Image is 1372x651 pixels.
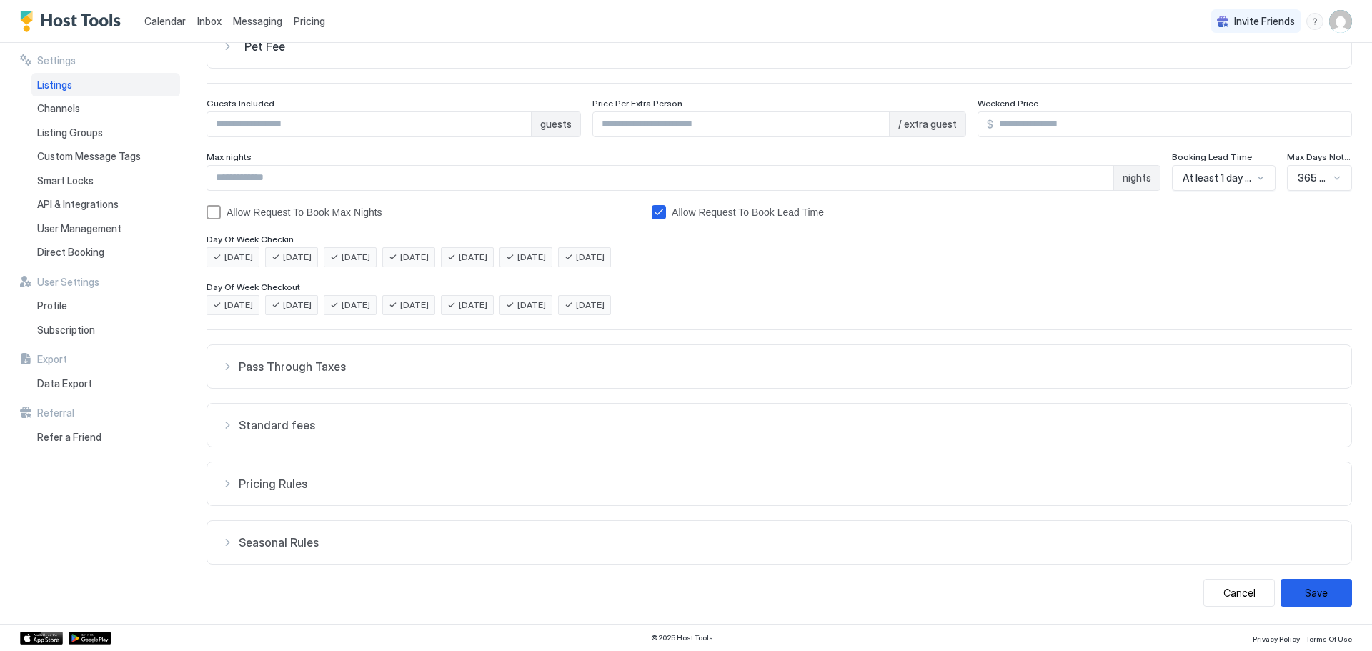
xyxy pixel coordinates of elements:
[37,198,119,211] span: API & Integrations
[1203,579,1275,607] button: Cancel
[459,251,487,264] span: [DATE]
[1306,630,1352,645] a: Terms Of Use
[1234,15,1295,28] span: Invite Friends
[31,372,180,396] a: Data Export
[37,174,94,187] span: Smart Locks
[244,39,285,54] span: Pet Fee
[672,207,824,218] div: Allow Request To Book Lead Time
[14,602,49,637] iframe: Intercom live chat
[593,112,890,136] input: Input Field
[224,299,253,312] span: [DATE]
[207,234,294,244] span: Day Of Week Checkin
[1253,630,1300,645] a: Privacy Policy
[37,276,99,289] span: User Settings
[592,98,682,109] span: Price Per Extra Person
[576,299,605,312] span: [DATE]
[31,169,180,193] a: Smart Locks
[37,324,95,337] span: Subscription
[37,377,92,390] span: Data Export
[540,118,572,131] span: guests
[69,632,111,645] a: Google Play Store
[993,112,1351,136] input: Input Field
[31,96,180,121] a: Channels
[283,251,312,264] span: [DATE]
[517,251,546,264] span: [DATE]
[517,299,546,312] span: [DATE]
[898,118,957,131] span: / extra guest
[31,144,180,169] a: Custom Message Tags
[37,407,74,419] span: Referral
[37,222,121,235] span: User Management
[1172,151,1252,162] span: Booking Lead Time
[31,240,180,264] a: Direct Booking
[31,73,180,97] a: Listings
[987,118,993,131] span: $
[239,359,1337,374] span: Pass Through Taxes
[207,205,640,219] div: allowRTBAboveMaxNights
[400,251,429,264] span: [DATE]
[31,294,180,318] a: Profile
[1306,635,1352,643] span: Terms Of Use
[37,79,72,91] span: Listings
[227,207,382,218] div: Allow Request To Book Max Nights
[1183,172,1253,184] span: At least 1 day notice
[207,166,1113,190] input: Input Field
[207,521,1351,564] button: Seasonal Rules
[31,217,180,241] a: User Management
[400,299,429,312] span: [DATE]
[31,121,180,145] a: Listing Groups
[342,299,370,312] span: [DATE]
[20,11,127,32] a: Host Tools Logo
[651,633,713,642] span: © 2025 Host Tools
[207,404,1351,447] button: Standard fees
[37,126,103,139] span: Listing Groups
[37,246,104,259] span: Direct Booking
[197,14,222,29] a: Inbox
[37,353,67,366] span: Export
[1253,635,1300,643] span: Privacy Policy
[576,251,605,264] span: [DATE]
[37,431,101,444] span: Refer a Friend
[207,282,300,292] span: Day Of Week Checkout
[144,15,186,27] span: Calendar
[1287,151,1352,162] span: Max Days Notice
[239,418,1337,432] span: Standard fees
[342,251,370,264] span: [DATE]
[459,299,487,312] span: [DATE]
[37,299,67,312] span: Profile
[978,98,1038,109] span: Weekend Price
[207,462,1351,505] button: Pricing Rules
[239,535,1337,550] span: Seasonal Rules
[31,425,180,449] a: Refer a Friend
[31,192,180,217] a: API & Integrations
[1306,13,1323,30] div: menu
[1298,172,1329,184] span: 365 Days
[37,150,141,163] span: Custom Message Tags
[37,102,80,115] span: Channels
[239,477,1337,491] span: Pricing Rules
[207,112,531,136] input: Input Field
[1329,10,1352,33] div: User profile
[207,151,252,162] span: Max nights
[224,251,253,264] span: [DATE]
[652,205,1082,219] div: bookingLeadTimeAllowRequestToBook
[207,345,1351,388] button: Pass Through Taxes
[207,98,274,109] span: Guests Included
[1123,172,1151,184] span: nights
[37,54,76,67] span: Settings
[197,15,222,27] span: Inbox
[233,15,282,27] span: Messaging
[31,318,180,342] a: Subscription
[294,15,325,28] span: Pricing
[207,25,1351,68] button: Pet Fee
[283,299,312,312] span: [DATE]
[233,14,282,29] a: Messaging
[20,632,63,645] a: App Store
[1281,579,1352,607] button: Save
[144,14,186,29] a: Calendar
